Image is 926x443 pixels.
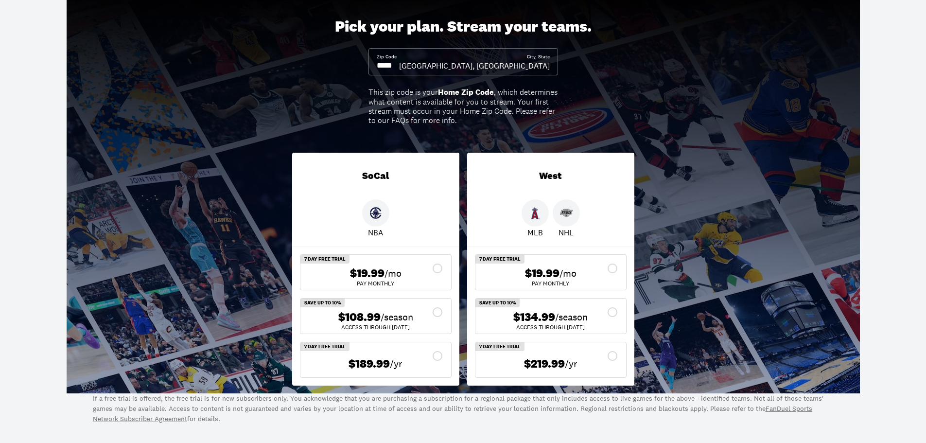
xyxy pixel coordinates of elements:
div: Zip Code [377,53,397,60]
div: 7 Day Free Trial [300,255,349,264]
img: Kings [560,207,573,219]
span: /yr [390,357,402,371]
p: If a free trial is offered, the free trial is for new subscribers only. You acknowledge that you ... [93,393,834,424]
span: /mo [384,266,402,280]
div: 7 Day Free Trial [475,342,524,351]
div: 7 Day Free Trial [300,342,349,351]
div: [GEOGRAPHIC_DATA], [GEOGRAPHIC_DATA] [399,60,550,71]
span: $19.99 [525,266,559,281]
div: This zip code is your , which determines what content is available for you to stream. Your first ... [368,88,558,125]
span: $189.99 [349,357,390,371]
div: Pick your plan. Stream your teams. [335,18,592,36]
div: Pay Monthly [483,281,618,286]
span: /yr [565,357,577,371]
div: Save Up To 10% [475,299,520,307]
span: $219.99 [524,357,565,371]
div: West [467,153,634,199]
p: MLB [527,227,543,238]
span: $108.99 [338,310,381,324]
span: $134.99 [513,310,555,324]
span: /mo [559,266,577,280]
span: $19.99 [350,266,384,281]
div: SoCal [292,153,459,199]
div: Save Up To 10% [300,299,345,307]
span: /season [555,310,588,324]
p: NBA [368,227,383,238]
p: NHL [559,227,574,238]
div: 7 Day Free Trial [475,255,524,264]
div: ACCESS THROUGH [DATE] [308,324,443,330]
div: City, State [527,53,550,60]
img: Clippers [369,207,382,219]
div: ACCESS THROUGH [DATE] [483,324,618,330]
div: Pay Monthly [308,281,443,286]
b: Home Zip Code [438,87,494,97]
span: /season [381,310,413,324]
img: Angels [529,207,542,219]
